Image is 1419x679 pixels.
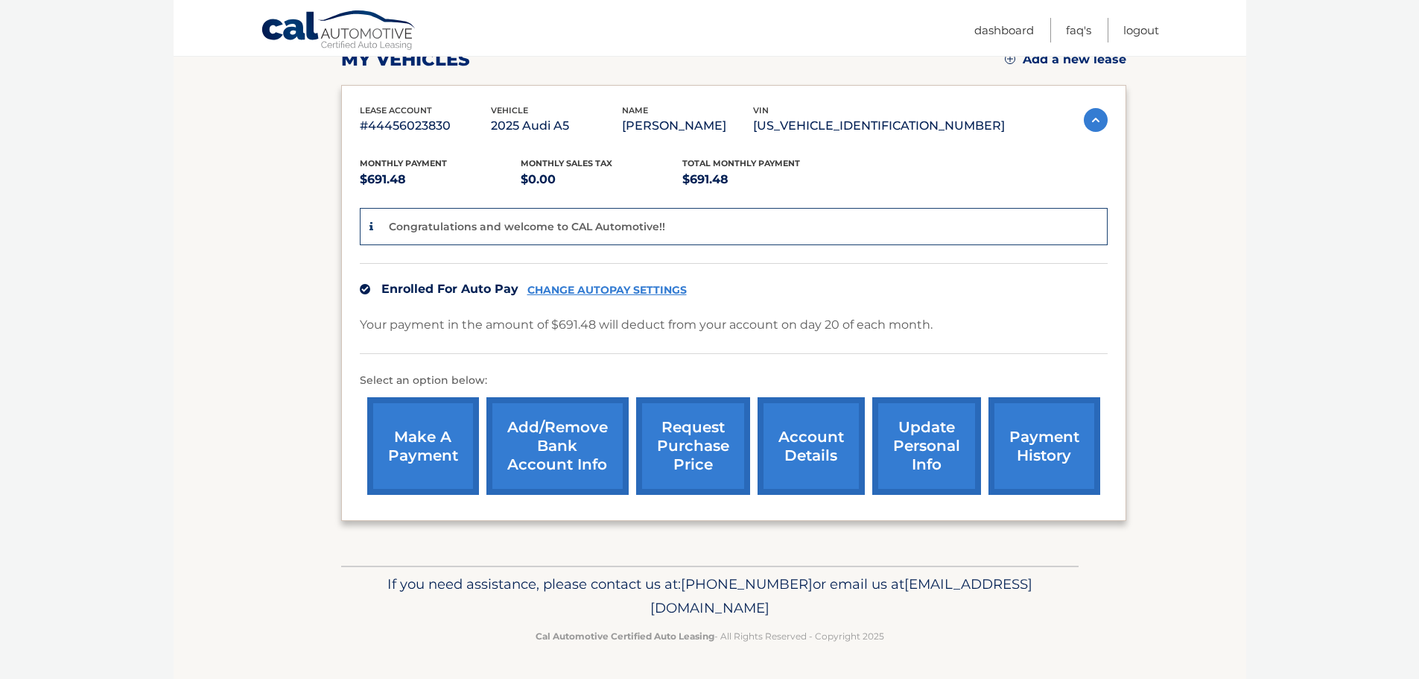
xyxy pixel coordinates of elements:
[682,158,800,168] span: Total Monthly Payment
[1005,54,1015,64] img: add.svg
[536,631,714,642] strong: Cal Automotive Certified Auto Leasing
[521,158,612,168] span: Monthly sales Tax
[491,105,528,116] span: vehicle
[351,572,1069,620] p: If you need assistance, please contact us at: or email us at
[988,397,1100,495] a: payment history
[521,169,682,190] p: $0.00
[341,48,470,71] h2: my vehicles
[758,397,865,495] a: account details
[681,575,813,593] span: [PHONE_NUMBER]
[1005,52,1126,67] a: Add a new lease
[360,158,447,168] span: Monthly Payment
[974,18,1034,42] a: Dashboard
[360,315,933,335] p: Your payment in the amount of $691.48 will deduct from your account on day 20 of each month.
[389,220,665,233] p: Congratulations and welcome to CAL Automotive!!
[753,105,769,116] span: vin
[622,105,648,116] span: name
[753,116,1005,136] p: [US_VEHICLE_IDENTIFICATION_NUMBER]
[650,575,1032,616] span: [EMAIL_ADDRESS][DOMAIN_NAME]
[381,282,518,296] span: Enrolled For Auto Pay
[360,372,1108,390] p: Select an option below:
[622,116,753,136] p: [PERSON_NAME]
[351,628,1069,644] p: - All Rights Reserved - Copyright 2025
[360,284,370,294] img: check.svg
[682,169,844,190] p: $691.48
[527,284,687,297] a: CHANGE AUTOPAY SETTINGS
[872,397,981,495] a: update personal info
[360,116,491,136] p: #44456023830
[261,10,417,53] a: Cal Automotive
[1066,18,1091,42] a: FAQ's
[1084,108,1108,132] img: accordion-active.svg
[636,397,750,495] a: request purchase price
[491,116,622,136] p: 2025 Audi A5
[1123,18,1159,42] a: Logout
[486,397,629,495] a: Add/Remove bank account info
[367,397,479,495] a: make a payment
[360,169,521,190] p: $691.48
[360,105,432,116] span: lease account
